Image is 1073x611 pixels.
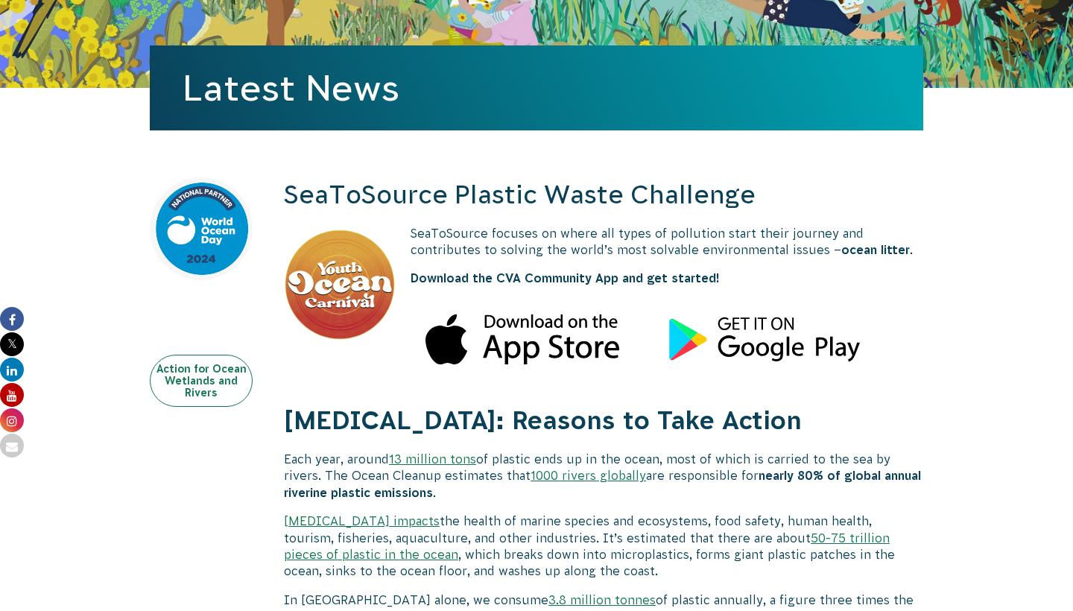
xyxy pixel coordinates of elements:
[284,451,923,501] p: Each year, around of plastic ends up in the ocean, most of which is carried to the sea by rivers....
[150,355,253,407] a: Action for Ocean Wetlands and Rivers
[841,243,910,256] strong: ocean litter
[284,225,923,259] p: SeaToSource focuses on where all types of pollution start their journey and contributes to solvin...
[284,514,440,528] a: [MEDICAL_DATA] impacts
[183,68,890,108] h1: Latest News
[389,452,476,466] a: 13 million tons
[284,469,921,498] strong: nearly 80% of global annual riverine plastic emissions
[150,177,253,280] img: project-badge.jpeg
[548,593,656,607] a: 3.8 million tonnes
[411,271,720,285] strong: Download the CVA Community App and get started!
[284,406,802,434] strong: [MEDICAL_DATA]: Reasons to Take Action
[531,469,646,482] a: 1000 rivers globally
[284,513,923,580] p: the health of marine species and ecosystems, food safety, human health, tourism, fisheries, aquac...
[284,177,923,213] h2: SeaToSource Plastic Waste Challenge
